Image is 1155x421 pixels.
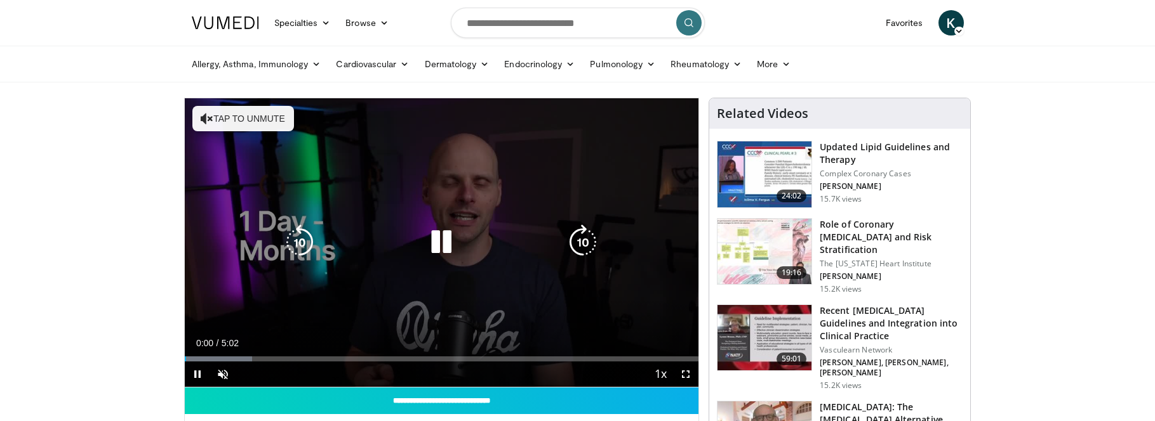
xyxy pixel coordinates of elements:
[777,266,807,279] span: 19:16
[328,51,417,77] a: Cardiovascular
[820,218,963,256] h3: Role of Coronary [MEDICAL_DATA] and Risk Stratification
[648,361,673,387] button: Playback Rate
[417,51,497,77] a: Dermatology
[777,353,807,365] span: 59:01
[938,10,964,36] a: K
[196,338,213,348] span: 0:00
[718,219,811,285] img: 1efa8c99-7b8a-4ab5-a569-1c219ae7bd2c.150x105_q85_crop-smart_upscale.jpg
[582,51,663,77] a: Pulmonology
[820,271,963,282] p: [PERSON_NAME]
[820,194,862,204] p: 15.7K views
[820,358,963,378] p: [PERSON_NAME], [PERSON_NAME], [PERSON_NAME]
[718,141,811,207] img: 77f671eb-9394-4acc-bc78-a9f077f94e00.150x105_q85_crop-smart_upscale.jpg
[222,338,239,348] span: 5:02
[185,98,699,387] video-js: Video Player
[663,51,749,77] a: Rheumatology
[217,338,219,348] span: /
[878,10,931,36] a: Favorites
[185,361,210,387] button: Pause
[749,51,798,77] a: More
[717,218,963,294] a: 19:16 Role of Coronary [MEDICAL_DATA] and Risk Stratification The [US_STATE] Heart Institute [PER...
[673,361,698,387] button: Fullscreen
[717,106,808,121] h4: Related Videos
[184,51,329,77] a: Allergy, Asthma, Immunology
[820,284,862,294] p: 15.2K views
[820,141,963,166] h3: Updated Lipid Guidelines and Therapy
[451,8,705,38] input: Search topics, interventions
[718,305,811,371] img: 87825f19-cf4c-4b91-bba1-ce218758c6bb.150x105_q85_crop-smart_upscale.jpg
[267,10,338,36] a: Specialties
[192,16,259,29] img: VuMedi Logo
[820,345,963,355] p: Vasculearn Network
[820,169,963,179] p: Complex Coronary Cases
[717,141,963,208] a: 24:02 Updated Lipid Guidelines and Therapy Complex Coronary Cases [PERSON_NAME] 15.7K views
[820,380,862,391] p: 15.2K views
[497,51,582,77] a: Endocrinology
[192,106,294,131] button: Tap to unmute
[777,190,807,202] span: 24:02
[717,304,963,391] a: 59:01 Recent [MEDICAL_DATA] Guidelines and Integration into Clinical Practice Vasculearn Network ...
[820,304,963,342] h3: Recent [MEDICAL_DATA] Guidelines and Integration into Clinical Practice
[338,10,396,36] a: Browse
[820,181,963,191] p: [PERSON_NAME]
[820,259,963,269] p: The [US_STATE] Heart Institute
[210,361,236,387] button: Unmute
[185,356,699,361] div: Progress Bar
